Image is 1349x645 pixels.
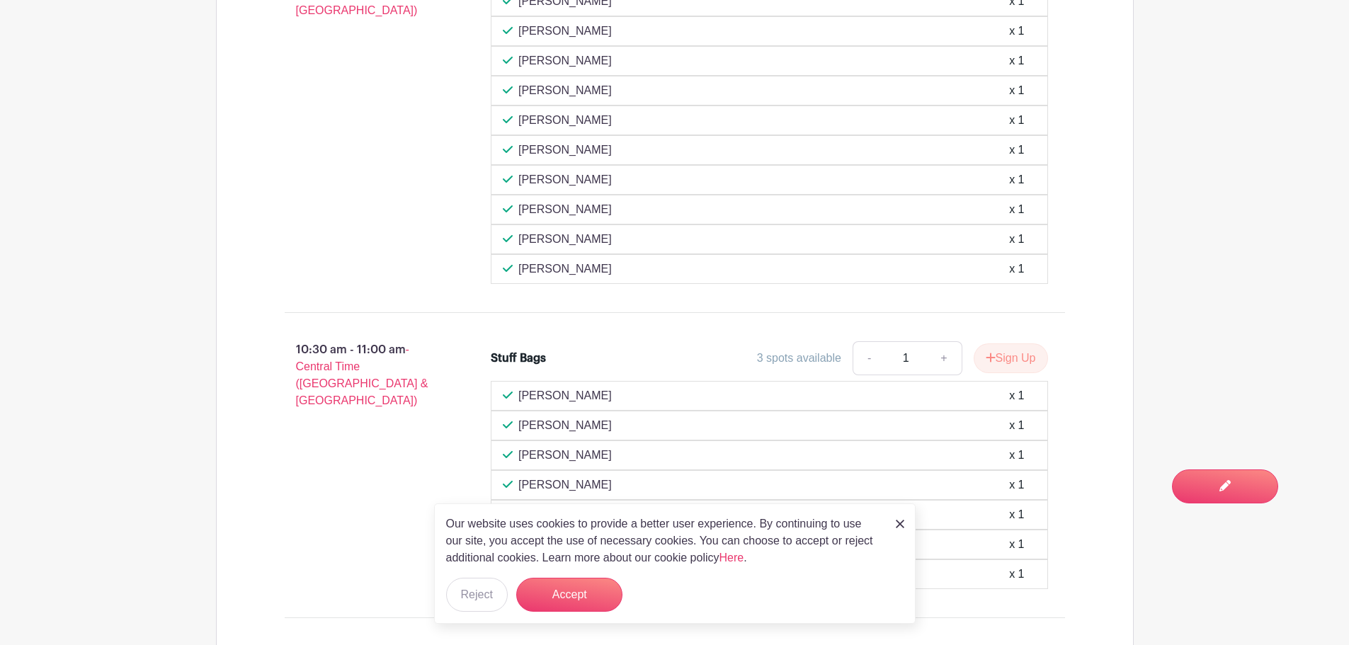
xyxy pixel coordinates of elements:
[518,142,612,159] p: [PERSON_NAME]
[518,82,612,99] p: [PERSON_NAME]
[1009,231,1024,248] div: x 1
[1009,447,1024,464] div: x 1
[518,201,612,218] p: [PERSON_NAME]
[518,231,612,248] p: [PERSON_NAME]
[853,341,885,375] a: -
[296,343,428,406] span: - Central Time ([GEOGRAPHIC_DATA] & [GEOGRAPHIC_DATA])
[446,578,508,612] button: Reject
[1009,506,1024,523] div: x 1
[518,261,612,278] p: [PERSON_NAME]
[719,552,744,564] a: Here
[1009,476,1024,493] div: x 1
[1009,536,1024,553] div: x 1
[1009,417,1024,434] div: x 1
[518,447,612,464] p: [PERSON_NAME]
[518,171,612,188] p: [PERSON_NAME]
[446,515,881,566] p: Our website uses cookies to provide a better user experience. By continuing to use our site, you ...
[896,520,904,528] img: close_button-5f87c8562297e5c2d7936805f587ecaba9071eb48480494691a3f1689db116b3.svg
[516,578,622,612] button: Accept
[262,336,469,415] p: 10:30 am - 11:00 am
[1009,261,1024,278] div: x 1
[1009,82,1024,99] div: x 1
[1009,52,1024,69] div: x 1
[757,350,841,367] div: 3 spots available
[1009,171,1024,188] div: x 1
[1009,142,1024,159] div: x 1
[1009,23,1024,40] div: x 1
[518,476,612,493] p: [PERSON_NAME]
[518,387,612,404] p: [PERSON_NAME]
[518,23,612,40] p: [PERSON_NAME]
[974,343,1048,373] button: Sign Up
[491,350,546,367] div: Stuff Bags
[1009,566,1024,583] div: x 1
[1009,112,1024,129] div: x 1
[518,417,612,434] p: [PERSON_NAME]
[1009,387,1024,404] div: x 1
[518,52,612,69] p: [PERSON_NAME]
[926,341,962,375] a: +
[518,112,612,129] p: [PERSON_NAME]
[1009,201,1024,218] div: x 1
